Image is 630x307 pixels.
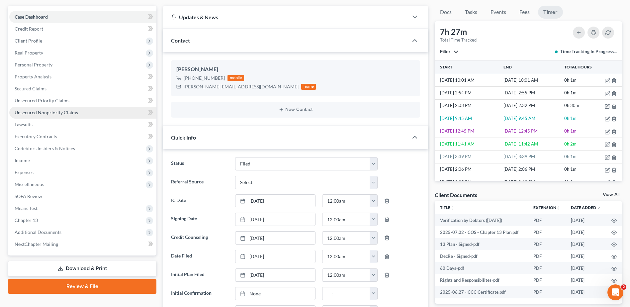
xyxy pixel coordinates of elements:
[502,112,563,125] td: [DATE] 9:45 AM
[566,286,606,298] td: [DATE]
[435,151,502,163] td: [DATE] 3:39 PM
[8,261,156,276] a: Download & Print
[15,169,34,175] span: Expenses
[502,60,563,74] th: End
[440,205,454,210] a: Titleunfold_more
[607,284,623,300] iframe: Intercom live chat
[440,27,477,37] div: 7h 27m
[15,205,38,211] span: Means Test
[566,250,606,262] td: [DATE]
[15,38,42,44] span: Client Profile
[538,6,563,19] a: Timer
[564,141,577,147] span: 0h 2m
[168,194,231,208] label: IC Date
[235,213,315,226] a: [DATE]
[528,238,566,250] td: PDF
[235,195,315,207] a: [DATE]
[440,37,477,43] div: Total Time Tracked
[15,241,58,247] span: NextChapter Mailing
[168,213,231,226] label: Signing Date
[9,119,156,131] a: Lawsuits
[435,74,502,86] td: [DATE] 10:01 AM
[171,14,400,21] div: Updates & News
[566,262,606,274] td: [DATE]
[564,116,577,121] span: 0h 1m
[15,86,46,91] span: Secured Claims
[9,71,156,83] a: Property Analysis
[435,286,528,298] td: 2025-06.27 - CCC Certificate.pdf
[555,48,617,55] div: Time Tracking In Progress...
[435,125,502,138] td: [DATE] 12:45 PM
[566,214,606,226] td: [DATE]
[502,176,563,189] td: [DATE] 3:43 PM
[528,262,566,274] td: PDF
[564,90,577,95] span: 0h 1m
[597,206,601,210] i: expand_more
[227,75,244,81] div: mobile
[564,166,577,172] span: 0h 1m
[15,146,75,151] span: Codebtors Insiders & Notices
[9,190,156,202] a: SOFA Review
[564,103,579,108] span: 0h 30m
[9,131,156,143] a: Executory Contracts
[564,154,577,159] span: 0h 1m
[502,151,563,163] td: [DATE] 3:39 PM
[168,287,231,300] label: Initial Confirmation
[556,206,560,210] i: unfold_more
[322,287,370,300] input: -- : --
[450,206,454,210] i: unfold_more
[502,74,563,86] td: [DATE] 10:01 AM
[15,74,51,79] span: Property Analysis
[440,50,458,54] button: Filter
[621,284,626,290] span: 2
[514,6,535,19] a: Fees
[528,274,566,286] td: PDF
[435,274,528,286] td: Rights and Responsibilites-pdf
[435,191,477,198] div: Client Documents
[603,192,619,197] a: View All
[322,232,370,244] input: -- : --
[15,50,43,55] span: Real Property
[435,60,502,74] th: Start
[15,134,57,139] span: Executory Contracts
[168,250,231,263] label: Date Filed
[15,110,78,115] span: Unsecured Nonpriority Claims
[435,99,502,112] td: [DATE] 2:03 PM
[435,176,502,189] td: [DATE] 3:35 PM
[15,193,42,199] span: SOFA Review
[435,6,457,19] a: Docs
[171,134,196,141] span: Quick Info
[235,287,315,300] a: None
[502,99,563,112] td: [DATE] 2:32 PM
[566,238,606,250] td: [DATE]
[571,205,601,210] a: Date Added expand_more
[9,95,156,107] a: Unsecured Priority Claims
[528,250,566,262] td: PDF
[435,138,502,150] td: [DATE] 11:41 AM
[435,87,502,99] td: [DATE] 2:54 PM
[435,112,502,125] td: [DATE] 9:45 AM
[528,226,566,238] td: PDF
[564,128,577,134] span: 0h 1m
[435,250,528,262] td: DecRe - Signed-pdf
[15,98,69,103] span: Unsecured Priority Claims
[9,23,156,35] a: Credit Report
[15,181,44,187] span: Miscellaneous
[502,138,563,150] td: [DATE] 11:42 AM
[9,238,156,250] a: NextChapter Mailing
[564,179,577,185] span: 0h 9m
[435,262,528,274] td: 60 Days-pdf
[485,6,511,19] a: Events
[460,6,483,19] a: Tasks
[176,107,415,112] button: New Contact
[184,75,225,81] div: [PHONE_NUMBER]
[435,226,528,238] td: 2025-07.02 - COS - Chapter 13 Plan.pdf
[322,213,370,226] input: -- : --
[168,176,231,189] label: Referral Source
[435,238,528,250] td: 13 Plan - Signed-pdf
[15,26,43,32] span: Credit Report
[9,11,156,23] a: Case Dashboard
[15,14,48,20] span: Case Dashboard
[322,250,370,263] input: -- : --
[168,231,231,245] label: Credit Counseling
